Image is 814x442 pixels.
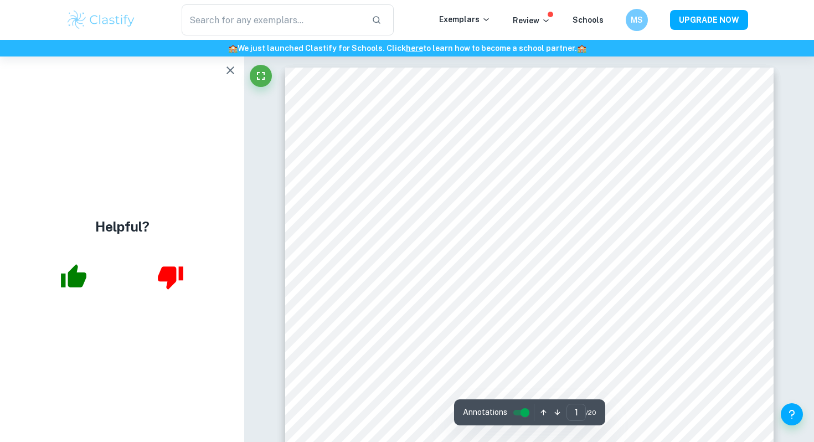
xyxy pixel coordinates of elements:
p: Review [513,14,550,27]
span: 🏫 [228,44,238,53]
input: Search for any exemplars... [182,4,363,35]
img: Clastify logo [66,9,136,31]
button: Help and Feedback [781,403,803,425]
button: Fullscreen [250,65,272,87]
button: UPGRADE NOW [670,10,748,30]
h6: We just launched Clastify for Schools. Click to learn how to become a school partner. [2,42,812,54]
h4: Helpful? [95,217,150,237]
p: Exemplars [439,13,491,25]
a: here [406,44,423,53]
span: Annotations [463,407,507,418]
h6: MS [631,14,643,26]
span: 🏫 [577,44,586,53]
a: Schools [573,16,604,24]
button: MS [626,9,648,31]
span: / 20 [586,408,596,418]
